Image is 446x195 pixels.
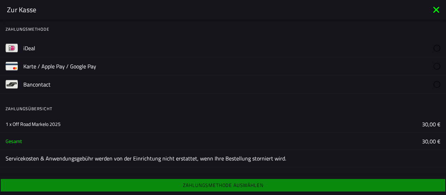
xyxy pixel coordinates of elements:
img: payment-card [6,60,18,72]
ion-text: Gesamt [6,138,22,145]
ion-text: 1 x Off Road Markelo 2025 [6,121,61,128]
ion-label: Zahlungsübersicht [6,106,446,112]
ion-label: Servicekosten & Anwendungsgebühr werden von der Einrichtung nicht erstattet, wenn Ihre Bestellung... [6,156,440,161]
ion-radio: Bancontact [23,75,440,93]
ion-label: Zahlungsmethode [6,26,446,32]
ion-label: 30,00 € [422,137,440,145]
img: bancontact [6,78,18,90]
ion-radio: Karte / Apple Pay / Google Pay [23,57,440,75]
ion-radio: iDeal [23,39,440,57]
ion-label: 30,00 € [422,120,440,128]
img: ideal [6,42,18,54]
